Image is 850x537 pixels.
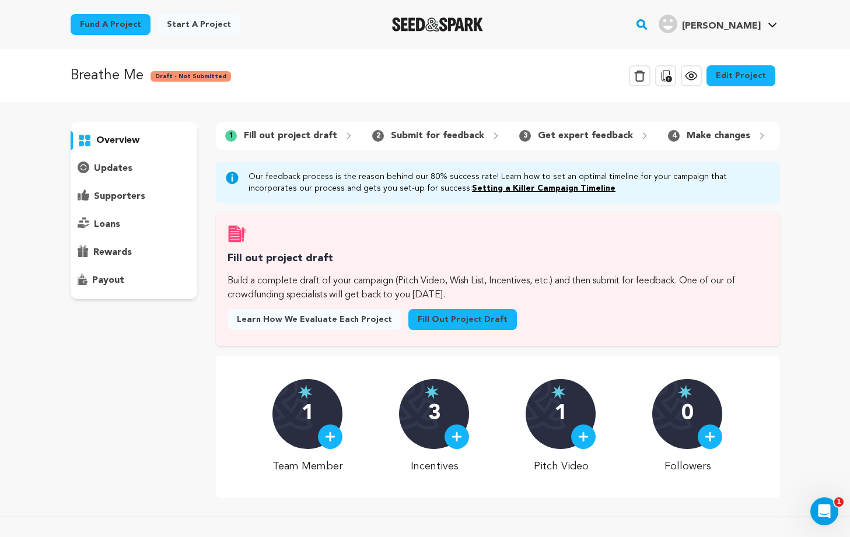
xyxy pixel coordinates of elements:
[71,14,151,35] a: Fund a project
[668,130,680,142] span: 4
[526,458,596,475] p: Pitch Video
[92,273,124,287] p: payout
[228,309,401,330] a: Learn how we evaluate each project
[452,431,462,442] img: plus.svg
[71,187,198,206] button: supporters
[96,134,139,148] p: overview
[834,497,844,507] span: 1
[249,171,770,194] p: Our feedback process is the reason behind our 80% success rate! Learn how to set an optimal timel...
[659,15,761,33] div: Ester N.'s Profile
[578,431,589,442] img: plus.svg
[656,12,779,37] span: Ester N.'s Profile
[472,184,615,192] a: Setting a Killer Campaign Timeline
[71,159,198,178] button: updates
[519,130,531,142] span: 3
[428,402,440,426] p: 3
[687,129,750,143] p: Make changes
[656,12,779,33] a: Ester N.'s Profile
[94,217,120,231] p: loans
[659,15,677,33] img: user.png
[71,215,198,234] button: loans
[408,309,517,330] a: Fill out project draft
[555,402,567,426] p: 1
[71,271,198,290] button: payout
[228,250,768,267] h3: Fill out project draft
[237,314,392,325] span: Learn how we evaluate each project
[151,71,231,82] span: Draft - Not Submitted
[682,22,761,31] span: [PERSON_NAME]
[810,497,838,525] iframe: Intercom live chat
[71,131,198,150] button: overview
[325,431,335,442] img: plus.svg
[225,130,237,142] span: 1
[71,65,144,86] p: Breathe Me
[94,189,145,203] p: supporters
[228,274,768,302] p: Build a complete draft of your campaign (Pitch Video, Wish List, Incentives, etc.) and then submi...
[244,129,337,143] p: Fill out project draft
[399,458,470,475] p: Incentives
[94,162,132,176] p: updates
[706,65,775,86] a: Edit Project
[372,130,384,142] span: 2
[391,129,484,143] p: Submit for feedback
[71,243,198,262] button: rewards
[392,17,484,31] a: Seed&Spark Homepage
[652,458,723,475] p: Followers
[705,431,715,442] img: plus.svg
[681,402,694,426] p: 0
[158,14,240,35] a: Start a project
[538,129,633,143] p: Get expert feedback
[272,458,343,475] p: Team Member
[302,402,314,426] p: 1
[93,245,132,259] p: rewards
[392,17,484,31] img: Seed&Spark Logo Dark Mode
